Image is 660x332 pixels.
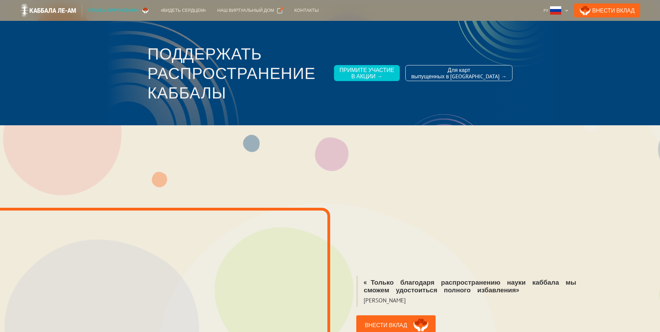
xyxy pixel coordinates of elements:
[356,297,411,307] blockquote: [PERSON_NAME]
[82,3,155,17] a: Станем партнерами
[155,3,212,17] a: «Видеть сердцем»
[411,67,507,79] div: Для карт выпущенных в [GEOGRAPHIC_DATA] →
[340,67,394,79] div: Примите участие в акции →
[161,7,206,14] div: «Видеть сердцем»
[334,65,400,81] a: Примите участиев акции →
[405,65,512,81] a: Для картвыпущенных в [GEOGRAPHIC_DATA] →
[148,44,328,102] h3: Поддержать распространение каббалы
[543,7,548,14] div: Ру
[294,7,319,14] div: Контакты
[217,7,274,14] div: Наш виртуальный дом
[212,3,288,17] a: Наш виртуальный дом
[356,276,582,297] blockquote: «Только благодаря распространению науки каббала мы сможем удостоиться полного избавления»
[88,7,138,14] div: Станем партнерами
[541,3,571,17] div: Ру
[289,3,324,17] a: Контакты
[574,3,640,17] a: Внести Вклад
